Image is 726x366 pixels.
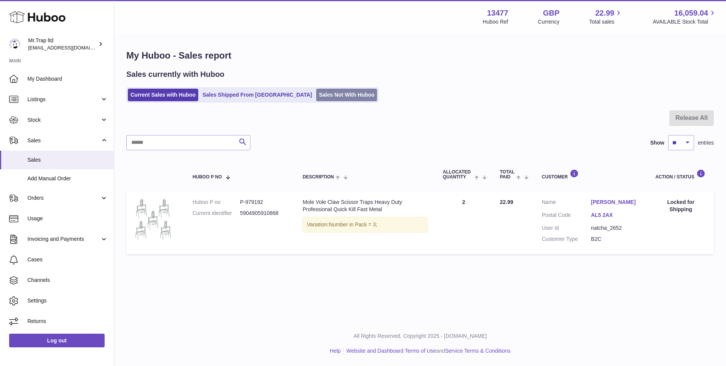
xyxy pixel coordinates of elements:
[302,217,427,232] div: Variation:
[27,96,100,103] span: Listings
[120,333,720,340] p: All Rights Reserved. Copyright 2025 - [DOMAIN_NAME]
[27,297,108,304] span: Settings
[542,169,640,180] div: Customer
[487,8,508,18] strong: 13477
[674,8,708,18] span: 16,059.04
[500,170,515,180] span: Total paid
[128,89,198,101] a: Current Sales with Huboo
[591,224,640,232] dd: natcha_2652
[28,45,112,51] span: [EMAIL_ADDRESS][DOMAIN_NAME]
[193,175,222,180] span: Huboo P no
[542,236,591,243] dt: Customer Type
[193,210,240,217] dt: Current identifier
[27,215,108,222] span: Usage
[595,8,614,18] span: 22.99
[27,137,100,144] span: Sales
[316,89,377,101] a: Sales Not With Huboo
[543,8,559,18] strong: GBP
[443,170,473,180] span: ALLOCATED Quantity
[27,156,108,164] span: Sales
[302,175,334,180] span: Description
[435,191,492,254] td: 2
[653,18,717,25] span: AVAILABLE Stock Total
[240,199,288,206] dd: P-979192
[193,199,240,206] dt: Huboo P no
[344,347,510,355] li: and
[27,75,108,83] span: My Dashboard
[500,199,513,205] span: 22.99
[329,221,377,228] span: Number in Pack = 3;
[28,37,97,51] div: Mr.Trap ltd
[126,49,714,62] h1: My Huboo - Sales report
[27,194,100,202] span: Orders
[9,38,21,50] img: office@grabacz.eu
[134,199,172,241] img: $_57.JPG
[240,210,288,217] dd: 5904905910868
[655,169,706,180] div: Action / Status
[302,199,427,213] div: Mole Vole Claw Scissor Traps Heavy Duty Professional Quick Kill Fast Metal
[9,334,105,347] a: Log out
[591,199,640,206] a: [PERSON_NAME]
[27,318,108,325] span: Returns
[589,8,623,25] a: 22.99 Total sales
[655,199,706,213] div: Locked for Shipping
[126,69,224,80] h2: Sales currently with Huboo
[542,212,591,221] dt: Postal Code
[483,18,508,25] div: Huboo Ref
[200,89,315,101] a: Sales Shipped From [GEOGRAPHIC_DATA]
[591,212,640,219] a: AL5 2AX
[589,18,623,25] span: Total sales
[27,256,108,263] span: Cases
[653,8,717,25] a: 16,059.04 AVAILABLE Stock Total
[542,224,591,232] dt: User Id
[591,236,640,243] dd: B2C
[698,139,714,146] span: entries
[27,277,108,284] span: Channels
[330,348,341,354] a: Help
[445,348,511,354] a: Service Terms & Conditions
[27,175,108,182] span: Add Manual Order
[27,116,100,124] span: Stock
[650,139,664,146] label: Show
[542,199,591,208] dt: Name
[27,236,100,243] span: Invoicing and Payments
[538,18,560,25] div: Currency
[346,348,436,354] a: Website and Dashboard Terms of Use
